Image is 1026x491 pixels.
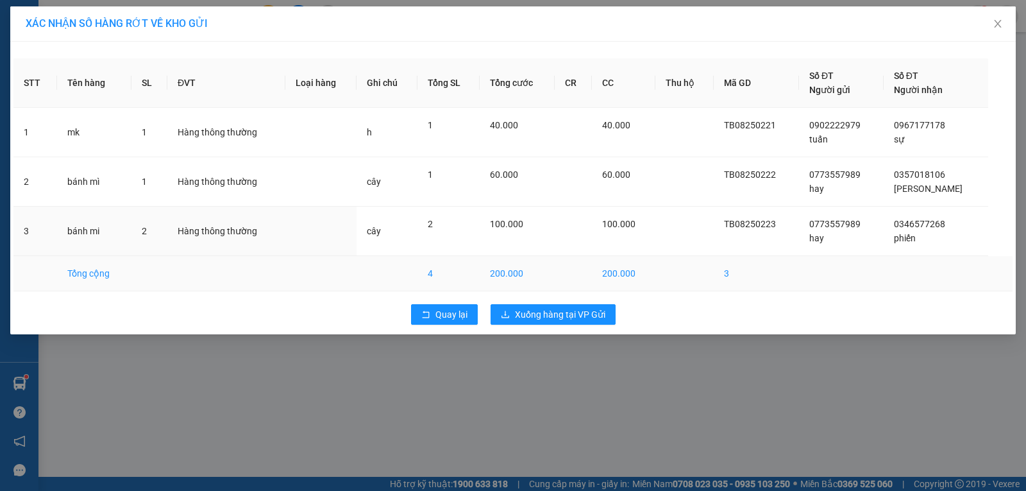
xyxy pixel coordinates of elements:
[367,226,381,236] span: cây
[724,219,776,229] span: TB08250223
[13,157,57,207] td: 2
[285,58,357,108] th: Loại hàng
[894,71,918,81] span: Số ĐT
[167,207,285,256] td: Hàng thông thường
[602,219,635,229] span: 100.000
[428,169,433,180] span: 1
[480,256,554,291] td: 200.000
[367,177,381,187] span: cây
[809,85,850,95] span: Người gửi
[26,17,208,30] span: XÁC NHẬN SỐ HÀNG RỚT VỀ KHO GỬI
[33,21,104,69] strong: CÔNG TY TNHH [GEOGRAPHIC_DATA] 214 QL13 - P.26 - Q.BÌNH THẠNH - TP HCM 1900888606
[13,207,57,256] td: 3
[57,157,131,207] td: bánh mì
[435,307,467,322] span: Quay lại
[142,177,147,187] span: 1
[480,58,554,108] th: Tổng cước
[142,127,147,137] span: 1
[411,304,478,325] button: rollbackQuay lại
[421,310,430,320] span: rollback
[57,108,131,157] td: mk
[428,120,433,130] span: 1
[592,256,655,291] td: 200.000
[490,219,523,229] span: 100.000
[114,48,181,58] span: B131408250553
[129,90,160,97] span: PV Đắk Mil
[724,120,776,130] span: TB08250221
[602,120,630,130] span: 40.000
[490,169,518,180] span: 60.000
[555,58,593,108] th: CR
[167,58,285,108] th: ĐVT
[13,89,26,108] span: Nơi gửi:
[57,58,131,108] th: Tên hàng
[417,58,480,108] th: Tổng SL
[809,169,861,180] span: 0773557989
[592,58,655,108] th: CC
[13,108,57,157] td: 1
[428,219,433,229] span: 2
[491,304,616,325] button: downloadXuống hàng tại VP Gửi
[357,58,417,108] th: Ghi chú
[993,19,1003,29] span: close
[367,127,372,137] span: h
[122,58,181,67] span: 08:13:27 [DATE]
[44,77,149,87] strong: BIÊN NHẬN GỬI HÀNG HOÁ
[809,134,828,144] span: tuấn
[894,219,945,229] span: 0346577268
[57,207,131,256] td: bánh mi
[894,233,916,243] span: phiến
[894,134,904,144] span: sự
[131,58,167,108] th: SL
[809,233,824,243] span: hay
[142,226,147,236] span: 2
[894,184,963,194] span: [PERSON_NAME]
[13,29,29,61] img: logo
[714,256,799,291] td: 3
[809,219,861,229] span: 0773557989
[809,71,834,81] span: Số ĐT
[714,58,799,108] th: Mã GD
[98,89,119,108] span: Nơi nhận:
[515,307,605,322] span: Xuống hàng tại VP Gửi
[980,6,1016,42] button: Close
[894,85,943,95] span: Người nhận
[501,310,510,320] span: download
[724,169,776,180] span: TB08250222
[809,184,824,194] span: hay
[13,58,57,108] th: STT
[167,108,285,157] td: Hàng thông thường
[894,120,945,130] span: 0967177178
[655,58,714,108] th: Thu hộ
[167,157,285,207] td: Hàng thông thường
[894,169,945,180] span: 0357018106
[417,256,480,291] td: 4
[602,169,630,180] span: 60.000
[57,256,131,291] td: Tổng cộng
[490,120,518,130] span: 40.000
[809,120,861,130] span: 0902222979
